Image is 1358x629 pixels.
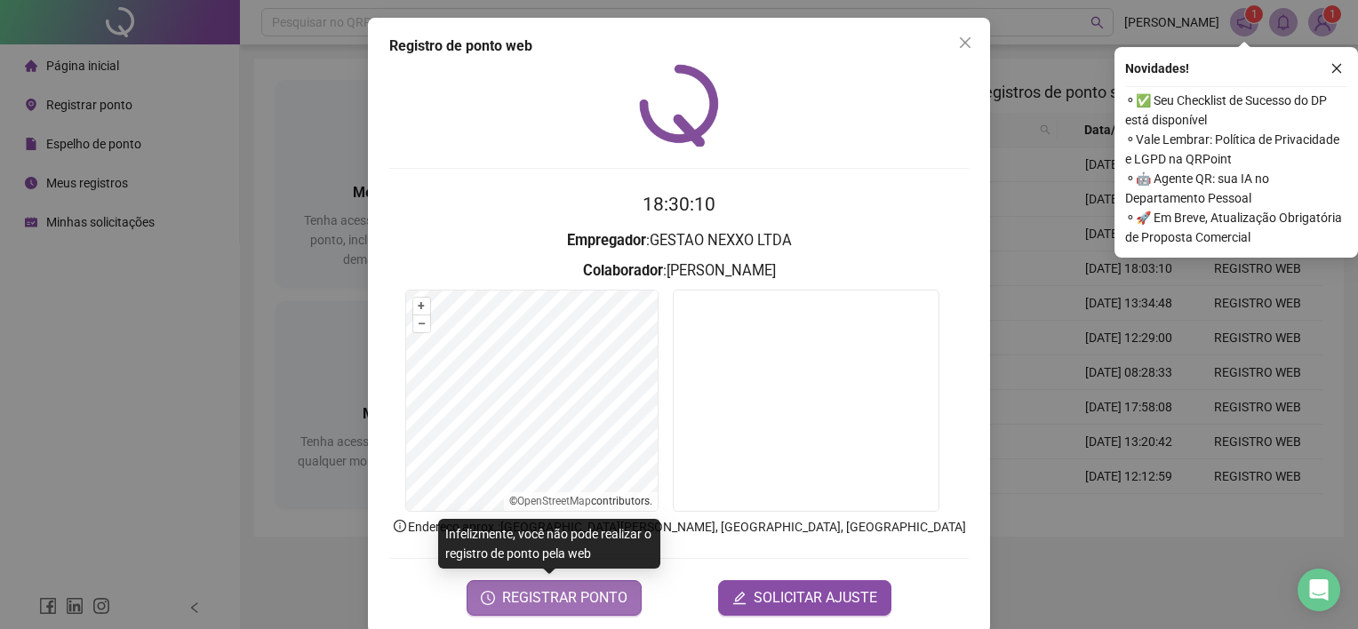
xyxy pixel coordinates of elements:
[438,519,660,569] div: Infelizmente, você não pode realizar o registro de ponto pela web
[732,591,747,605] span: edit
[1125,91,1347,130] span: ⚬ ✅ Seu Checklist de Sucesso do DP está disponível
[567,232,646,249] strong: Empregador
[1125,130,1347,169] span: ⚬ Vale Lembrar: Política de Privacidade e LGPD na QRPoint
[1298,569,1340,611] div: Open Intercom Messenger
[1125,169,1347,208] span: ⚬ 🤖 Agente QR: sua IA no Departamento Pessoal
[718,580,891,616] button: editSOLICITAR AJUSTE
[1330,62,1343,75] span: close
[643,194,715,215] time: 18:30:10
[389,36,969,57] div: Registro de ponto web
[389,229,969,252] h3: : GESTAO NEXXO LTDA
[502,587,627,609] span: REGISTRAR PONTO
[389,259,969,283] h3: : [PERSON_NAME]
[1125,59,1189,78] span: Novidades !
[951,28,979,57] button: Close
[754,587,877,609] span: SOLICITAR AJUSTE
[392,518,408,534] span: info-circle
[517,495,591,507] a: OpenStreetMap
[389,517,969,537] p: Endereço aprox. : [GEOGRAPHIC_DATA][PERSON_NAME], [GEOGRAPHIC_DATA], [GEOGRAPHIC_DATA]
[413,298,430,314] button: +
[583,262,663,279] strong: Colaborador
[639,64,719,147] img: QRPoint
[958,36,972,50] span: close
[481,591,495,605] span: clock-circle
[1125,208,1347,247] span: ⚬ 🚀 Em Breve, Atualização Obrigatória de Proposta Comercial
[509,495,652,507] li: © contributors.
[413,315,430,332] button: –
[467,580,642,616] button: REGISTRAR PONTO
